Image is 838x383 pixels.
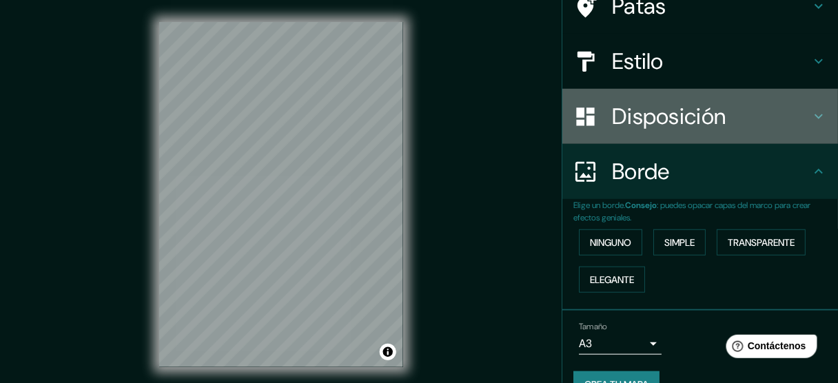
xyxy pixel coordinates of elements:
[590,236,631,249] font: Ninguno
[573,200,625,211] font: Elige un borde.
[562,144,838,199] div: Borde
[573,200,810,223] font: : puedes opacar capas del marco para crear efectos geniales.
[653,229,706,256] button: Simple
[579,321,607,332] font: Tamaño
[579,333,662,355] div: A3
[590,273,634,286] font: Elegante
[612,47,664,76] font: Estilo
[715,329,823,368] iframe: Lanzador de widgets de ayuda
[612,157,670,186] font: Borde
[562,34,838,89] div: Estilo
[717,229,806,256] button: Transparente
[664,236,695,249] font: Simple
[579,267,645,293] button: Elegante
[625,200,657,211] font: Consejo
[579,336,592,351] font: A3
[579,229,642,256] button: Ninguno
[612,102,726,131] font: Disposición
[562,89,838,144] div: Disposición
[380,344,396,360] button: Activar o desactivar atribución
[728,236,795,249] font: Transparente
[159,22,403,367] canvas: Mapa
